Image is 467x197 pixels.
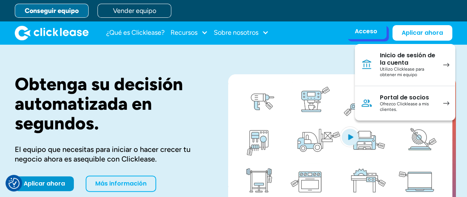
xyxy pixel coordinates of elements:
a: Conseguir equipo [15,4,89,18]
font: Recursos [171,28,198,37]
font: Utilizo Clicklease para obtener mi equipo [380,67,424,78]
font: Vender equipo [113,7,156,15]
div: Acceso [355,28,377,35]
font: Más información [95,179,147,188]
img: Icono de persona [361,97,372,109]
a: Vender equipo [97,4,171,18]
button: Preferencias de consentimiento [8,178,20,189]
a: Aplicar ahora [15,176,74,191]
img: flecha [443,63,449,67]
a: ¿Qué es Clicklease? [106,26,165,40]
a: Más información [86,176,156,192]
font: Portal de socios [380,93,429,102]
div: Sobre nosotros [214,26,269,40]
font: El equipo que necesitas para iniciar o hacer crecer tu negocio ahora es asequible con Clicklease. [15,145,190,163]
a: Inicio de sesión de la cuentaUtilizo Clicklease para obtener mi equipo [355,44,455,86]
font: Aplicar ahora [24,179,65,188]
font: Inicio de sesión de la cuenta [380,51,435,67]
font: Conseguir equipo [25,7,79,15]
font: Obtenga su decisión automatizada en segundos. [15,73,183,134]
nav: Acceso [355,44,455,120]
font: Aplicar ahora [402,28,443,37]
img: Revisar el botón de consentimiento [8,178,20,189]
font: Sobre nosotros [214,28,258,37]
div: Recursos [171,26,208,40]
a: Portal de sociosOfrezco Clicklease a mis clientes. [355,86,455,120]
font: ¿Qué es Clicklease? [106,28,165,37]
img: Logotipo de Clicklease [15,26,89,40]
font: Acceso [355,27,377,35]
img: Icono de banco [361,59,372,71]
img: flecha [443,101,449,105]
a: Aplicar ahora [392,25,452,41]
img: Logotipo del botón de reproducción azul sobre un fondo circular azul claro [340,126,360,147]
font: Ofrezco Clicklease a mis clientes. [380,101,429,112]
a: hogar [15,26,89,40]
